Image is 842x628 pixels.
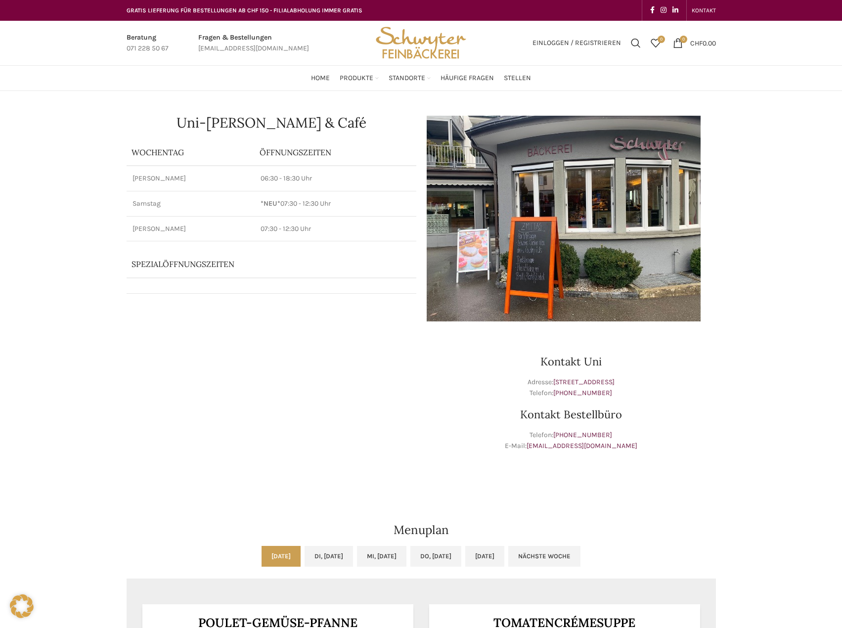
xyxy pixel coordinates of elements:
a: Mi, [DATE] [357,546,406,567]
bdi: 0.00 [690,39,716,47]
span: Einloggen / Registrieren [532,40,621,46]
span: Home [311,74,330,83]
h3: Kontakt Bestellbüro [426,409,716,420]
p: 06:30 - 18:30 Uhr [261,174,410,183]
div: Main navigation [122,68,721,88]
a: Nächste Woche [508,546,580,567]
div: Meine Wunschliste [646,33,665,53]
a: Infobox link [127,32,169,54]
p: 07:30 - 12:30 Uhr [261,199,410,209]
a: Instagram social link [658,3,669,17]
a: 0 CHF0.00 [668,33,721,53]
span: KONTAKT [692,7,716,14]
a: Einloggen / Registrieren [528,33,626,53]
a: Häufige Fragen [441,68,494,88]
span: Häufige Fragen [441,74,494,83]
iframe: schwyter bäckerei dufourstrasse [127,331,416,480]
a: [DATE] [465,546,504,567]
a: Produkte [340,68,379,88]
span: 0 [680,36,687,43]
a: Stellen [504,68,531,88]
p: [PERSON_NAME] [133,174,249,183]
p: [PERSON_NAME] [133,224,249,234]
p: Adresse: Telefon: [426,377,716,399]
p: Spezialöffnungszeiten [132,259,384,269]
p: Telefon: E-Mail: [426,430,716,452]
span: Stellen [504,74,531,83]
span: GRATIS LIEFERUNG FÜR BESTELLUNGEN AB CHF 150 - FILIALABHOLUNG IMMER GRATIS [127,7,362,14]
p: Samstag [133,199,249,209]
a: Suchen [626,33,646,53]
span: CHF [690,39,703,47]
span: 0 [658,36,665,43]
a: Site logo [372,38,469,46]
p: Wochentag [132,147,250,158]
img: Bäckerei Schwyter [372,21,469,65]
h1: Uni-[PERSON_NAME] & Café [127,116,416,130]
a: Di, [DATE] [305,546,353,567]
p: 07:30 - 12:30 Uhr [261,224,410,234]
a: Home [311,68,330,88]
a: [PHONE_NUMBER] [553,431,612,439]
a: Facebook social link [647,3,658,17]
a: Standorte [389,68,431,88]
a: Infobox link [198,32,309,54]
a: [STREET_ADDRESS] [553,378,615,386]
a: Linkedin social link [669,3,681,17]
p: ÖFFNUNGSZEITEN [260,147,411,158]
a: Do, [DATE] [410,546,461,567]
a: [EMAIL_ADDRESS][DOMAIN_NAME] [527,442,637,450]
a: [PHONE_NUMBER] [553,389,612,397]
h3: Kontakt Uni [426,356,716,367]
a: KONTAKT [692,0,716,20]
a: [DATE] [262,546,301,567]
div: Secondary navigation [687,0,721,20]
span: Produkte [340,74,373,83]
span: Standorte [389,74,425,83]
h2: Menuplan [127,524,716,536]
a: 0 [646,33,665,53]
